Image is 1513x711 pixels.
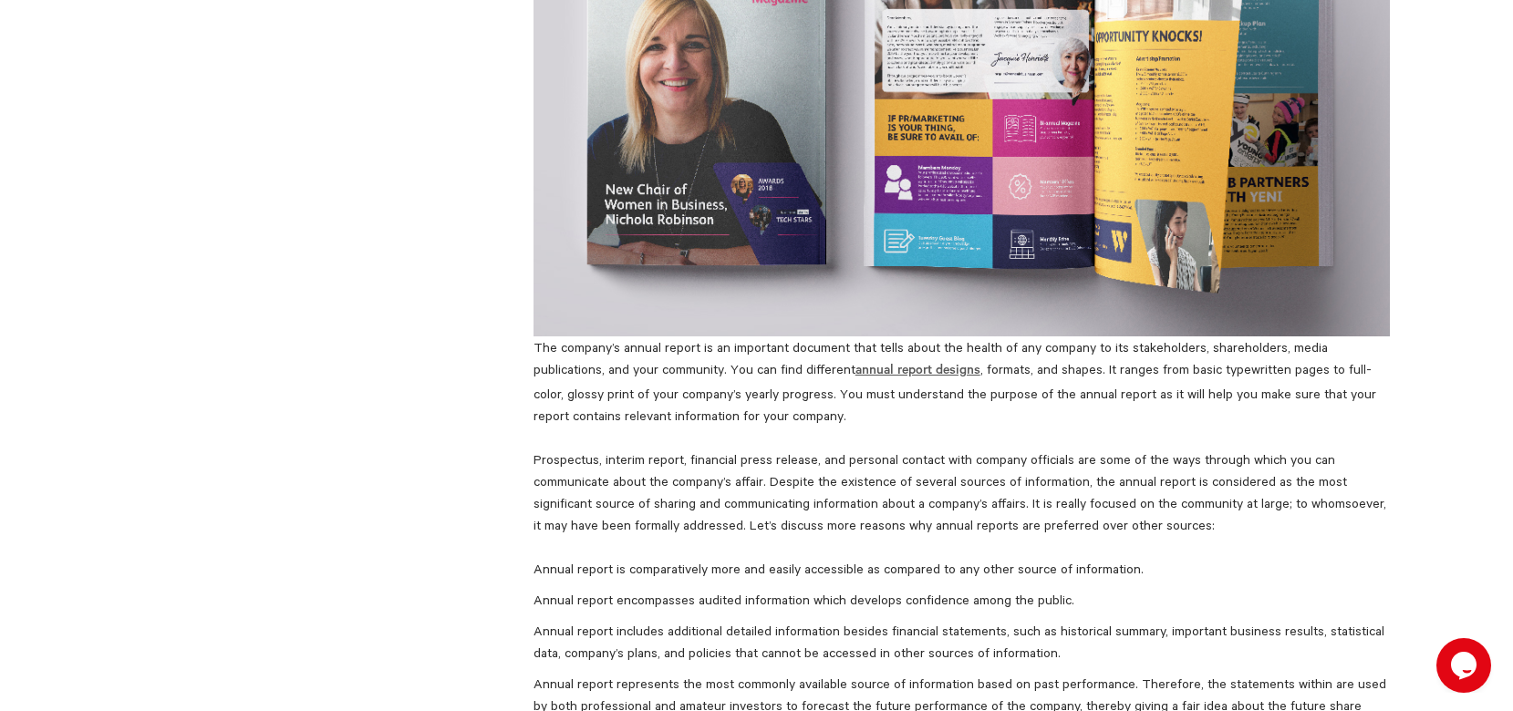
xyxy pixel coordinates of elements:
a: annual report designs [855,362,980,376]
strong: annual report designs [855,365,980,379]
li: Annual report encompasses audited information which develops confidence among the public. [534,589,1390,611]
iframe: chat widget [1436,638,1495,693]
p: Prospectus, interim report, financial press release, and personal contact with company officials ... [534,448,1390,536]
li: Annual report is comparatively more and easily accessible as compared to any other source of info... [534,558,1390,580]
li: Annual report includes additional detailed information besides financial statements, such as hist... [534,620,1390,664]
p: The company’s annual report is an important document that tells about the health of any company t... [534,336,1390,427]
